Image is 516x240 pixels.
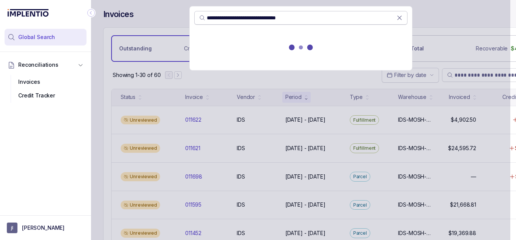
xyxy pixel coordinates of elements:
div: Reconciliations [5,74,87,104]
button: User initials[PERSON_NAME] [7,223,84,233]
p: [PERSON_NAME] [22,224,64,232]
div: Invoices [11,75,80,89]
div: Collapse Icon [87,8,96,17]
span: User initials [7,223,17,233]
span: Global Search [18,33,55,41]
span: Reconciliations [18,61,58,69]
button: Reconciliations [5,56,87,73]
div: Credit Tracker [11,89,80,102]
